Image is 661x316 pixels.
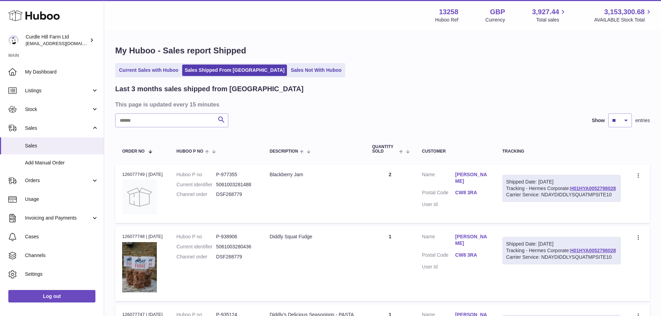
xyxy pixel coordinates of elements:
[506,241,617,247] div: Shipped Date: [DATE]
[506,254,617,261] div: Carrier Service: NDAYDIDDLYSQUATMPSITE10
[25,125,91,131] span: Sales
[115,101,648,108] h3: This page is updated every 15 minutes
[502,149,621,154] div: Tracking
[439,7,458,17] strong: 13258
[594,17,653,23] span: AVAILABLE Stock Total
[270,149,298,154] span: Description
[422,233,455,248] dt: Name
[422,264,455,270] dt: User Id
[177,254,216,260] dt: Channel order
[216,233,256,240] dd: P-938906
[26,34,88,47] div: Curdle Hill Farm Ltd
[594,7,653,23] a: 3,153,300.68 AVAILABLE Stock Total
[177,181,216,188] dt: Current identifier
[216,244,256,250] dd: 5061003280436
[422,189,455,198] dt: Postal Code
[455,233,489,247] a: [PERSON_NAME]
[216,181,256,188] dd: 5061003281488
[216,254,256,260] dd: DSF268779
[122,149,145,154] span: Order No
[485,17,505,23] div: Currency
[8,35,19,45] img: internalAdmin-13258@internal.huboo.com
[536,17,567,23] span: Total sales
[270,171,358,178] div: Blackberry Jam
[177,149,203,154] span: Huboo P no
[570,248,616,253] a: H01HYA0052798028
[635,117,650,124] span: entries
[122,233,163,240] div: 126077748 | [DATE]
[177,171,216,178] dt: Huboo P no
[25,271,99,277] span: Settings
[122,171,163,178] div: 126077749 | [DATE]
[490,7,505,17] strong: GBP
[288,65,344,76] a: Sales Not With Huboo
[506,179,617,185] div: Shipped Date: [DATE]
[372,145,397,154] span: Quantity Sold
[502,237,621,264] div: Tracking - Hermes Corporate:
[422,171,455,186] dt: Name
[455,252,489,258] a: CW8 3RA
[422,149,488,154] div: Customer
[435,17,458,23] div: Huboo Ref
[532,7,559,17] span: 3,927.44
[422,201,455,208] dt: User Id
[115,45,650,56] h1: My Huboo - Sales report Shipped
[216,191,256,198] dd: DSF268779
[532,7,567,23] a: 3,927.44 Total sales
[25,215,91,221] span: Invoicing and Payments
[25,233,99,240] span: Cases
[502,175,621,202] div: Tracking - Hermes Corporate:
[25,69,99,75] span: My Dashboard
[270,233,358,240] div: Diddly Squat Fudge
[117,65,181,76] a: Current Sales with Huboo
[115,84,304,94] h2: Last 3 months sales shipped from [GEOGRAPHIC_DATA]
[122,180,157,214] img: no-photo.jpg
[506,191,617,198] div: Carrier Service: NDAYDIDDLYSQUATMPSITE10
[25,143,99,149] span: Sales
[25,252,99,259] span: Channels
[604,7,645,17] span: 3,153,300.68
[122,242,157,293] img: 132581705941774.jpg
[570,186,616,191] a: H01HYA0052798028
[8,290,95,302] a: Log out
[365,164,415,223] td: 2
[177,233,216,240] dt: Huboo P no
[455,171,489,185] a: [PERSON_NAME]
[25,196,99,203] span: Usage
[25,160,99,166] span: Add Manual Order
[25,177,91,184] span: Orders
[25,87,91,94] span: Listings
[182,65,287,76] a: Sales Shipped From [GEOGRAPHIC_DATA]
[455,189,489,196] a: CW8 3RA
[365,227,415,301] td: 1
[216,171,256,178] dd: P-977355
[177,244,216,250] dt: Current identifier
[26,41,102,46] span: [EMAIL_ADDRESS][DOMAIN_NAME]
[25,106,91,113] span: Stock
[177,191,216,198] dt: Channel order
[422,252,455,260] dt: Postal Code
[592,117,605,124] label: Show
